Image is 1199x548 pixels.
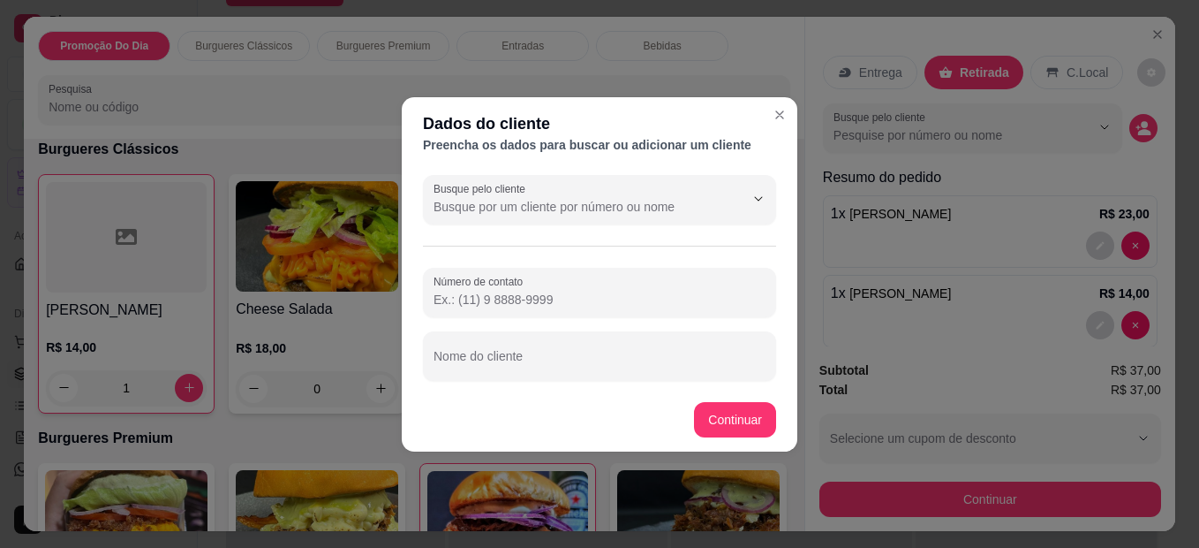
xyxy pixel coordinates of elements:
[434,274,529,289] label: Número de contato
[694,402,776,438] button: Continuar
[423,135,776,153] div: Preencha os dados para buscar ou adicionar um cliente
[744,184,773,212] button: Show suggestions
[434,291,765,308] input: Número de contato
[434,180,532,195] label: Busque pelo cliente
[765,100,794,128] button: Close
[434,197,716,215] input: Busque pelo cliente
[434,354,765,372] input: Nome do cliente
[423,110,776,135] div: Dados do cliente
